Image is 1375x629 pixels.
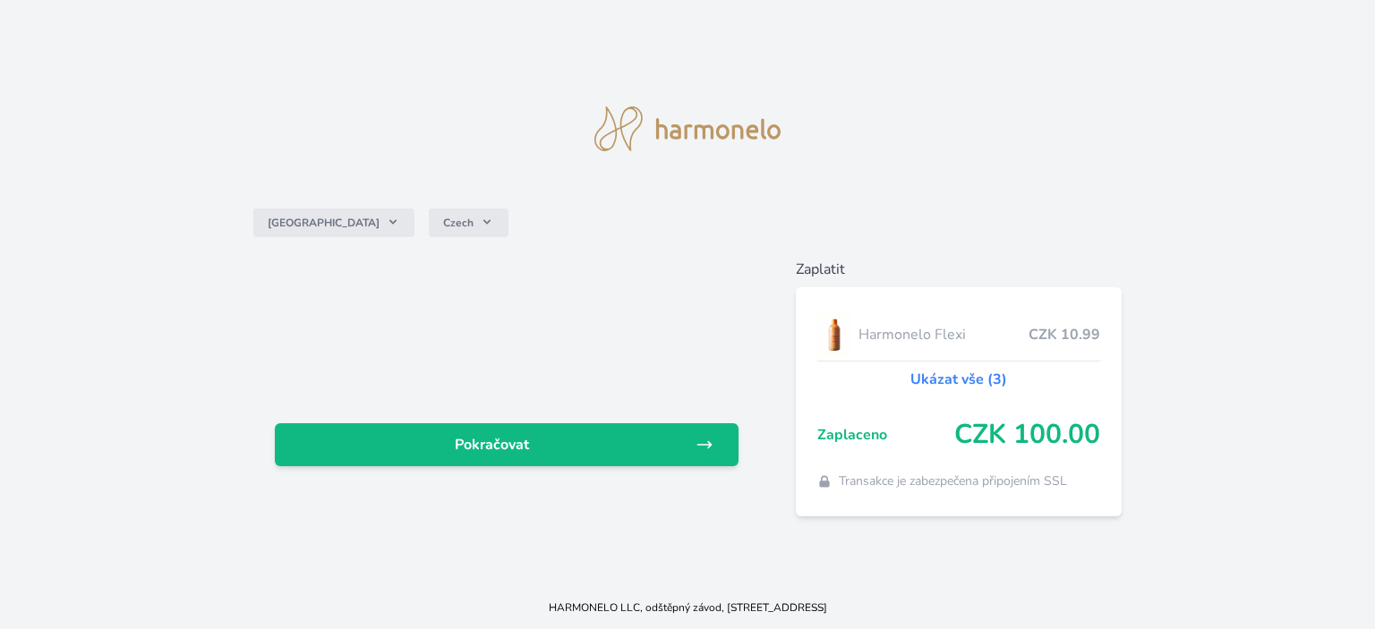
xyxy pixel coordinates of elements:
button: Czech [429,208,508,237]
span: Czech [443,216,474,230]
span: Zaplaceno [817,424,954,446]
img: logo.svg [594,106,781,151]
span: Harmonelo Flexi [858,324,1029,345]
span: [GEOGRAPHIC_DATA] [268,216,380,230]
span: CZK 10.99 [1029,324,1100,345]
img: CLEAN_FLEXI_se_stinem_x-hi_(1)-lo.jpg [817,312,851,357]
a: Ukázat vše (3) [910,369,1007,390]
a: Pokračovat [275,423,739,466]
span: Pokračovat [289,434,696,455]
h6: Zaplatit [796,259,1122,280]
span: CZK 100.00 [954,419,1100,451]
span: Transakce je zabezpečena připojením SSL [839,472,1067,490]
button: [GEOGRAPHIC_DATA] [253,208,414,237]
